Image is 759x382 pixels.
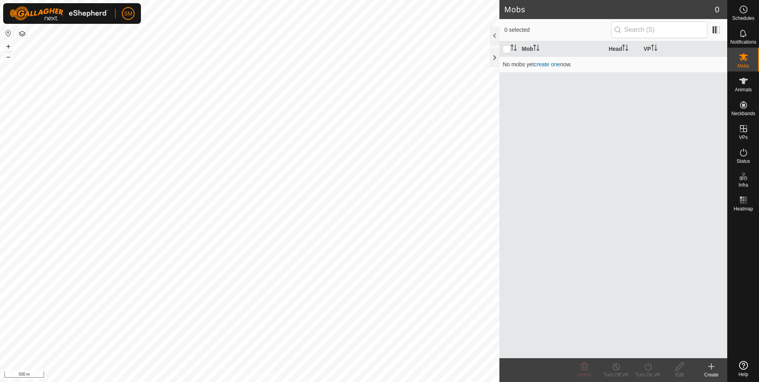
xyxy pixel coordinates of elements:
img: Gallagher Logo [10,6,109,21]
span: Animals [735,87,752,92]
a: create one [534,61,560,68]
input: Search (S) [611,21,707,38]
button: Reset Map [4,29,13,38]
p-sorticon: Activate to sort [510,46,517,52]
button: + [4,42,13,51]
button: Map Layers [17,29,27,39]
th: Mob [518,41,605,57]
th: Head [605,41,640,57]
span: SM [124,10,133,18]
div: Create [695,371,727,378]
div: Edit [664,371,695,378]
span: Schedules [732,16,754,21]
span: Notifications [730,40,756,44]
a: Contact Us [258,372,281,379]
p-sorticon: Activate to sort [533,46,539,52]
span: Infra [738,183,748,187]
div: Turn Off VP [600,371,632,378]
span: 0 selected [504,26,611,34]
span: Neckbands [731,111,755,116]
span: Status [736,159,750,164]
button: – [4,52,13,62]
span: Heatmap [734,206,753,211]
span: 0 [715,4,719,15]
span: Help [738,372,748,377]
p-sorticon: Activate to sort [622,46,628,52]
h2: Mobs [504,5,715,14]
th: VP [640,41,727,57]
span: Delete [578,372,591,378]
div: Turn On VP [632,371,664,378]
p-sorticon: Activate to sort [651,46,657,52]
a: Help [728,358,759,380]
span: Mobs [738,64,749,68]
td: No mobs yet now. [499,56,727,72]
span: VPs [739,135,747,140]
a: Privacy Policy [218,372,248,379]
